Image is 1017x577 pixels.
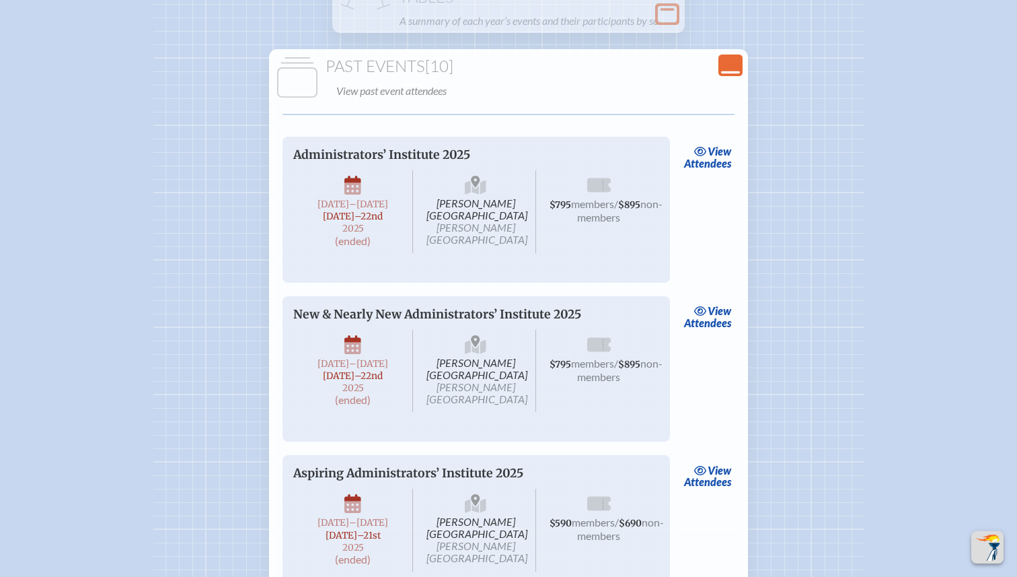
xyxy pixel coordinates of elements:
[615,516,619,529] span: /
[572,516,615,529] span: members
[349,358,388,370] span: –[DATE]
[400,11,677,30] p: A summary of each year’s events and their participants by school
[304,543,402,553] span: 2025
[349,517,388,529] span: –[DATE]
[335,553,371,566] span: (ended)
[577,197,663,224] span: non-members
[323,370,383,382] span: [DATE]–⁠22nd
[326,530,381,541] span: [DATE]–⁠21st
[708,145,731,158] span: view
[577,357,663,383] span: non-members
[293,307,581,322] span: New & Nearly New Administrators’ Institute 2025
[426,221,527,246] span: [PERSON_NAME][GEOGRAPHIC_DATA]
[708,464,731,477] span: view
[550,359,571,370] span: $795
[426,380,527,405] span: [PERSON_NAME][GEOGRAPHIC_DATA]
[681,142,735,173] a: viewAttendees
[304,224,402,234] span: 2025
[426,539,527,564] span: [PERSON_NAME][GEOGRAPHIC_DATA]
[708,304,731,317] span: view
[274,57,743,76] h1: Past Events
[971,531,1004,564] button: Scroll Top
[974,534,1001,561] img: To the top
[317,199,349,210] span: [DATE]
[681,302,735,333] a: viewAttendees
[550,518,572,529] span: $590
[416,170,536,253] span: [PERSON_NAME][GEOGRAPHIC_DATA]
[571,357,614,370] span: members
[304,383,402,393] span: 2025
[425,56,453,76] span: [10]
[293,147,470,162] span: Administrators’ Institute 2025
[614,197,618,210] span: /
[323,211,383,222] span: [DATE]–⁠22nd
[317,358,349,370] span: [DATE]
[416,489,536,572] span: [PERSON_NAME][GEOGRAPHIC_DATA]
[317,517,349,529] span: [DATE]
[577,516,664,542] span: non-members
[336,81,741,100] p: View past event attendees
[335,393,371,406] span: (ended)
[335,234,371,247] span: (ended)
[618,199,640,211] span: $895
[550,199,571,211] span: $795
[618,359,640,370] span: $895
[293,466,523,481] span: Aspiring Administrators’ Institute 2025
[614,357,618,370] span: /
[571,197,614,210] span: members
[681,461,735,491] a: viewAttendees
[416,330,536,413] span: [PERSON_NAME][GEOGRAPHIC_DATA]
[349,199,388,210] span: –[DATE]
[619,518,642,529] span: $690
